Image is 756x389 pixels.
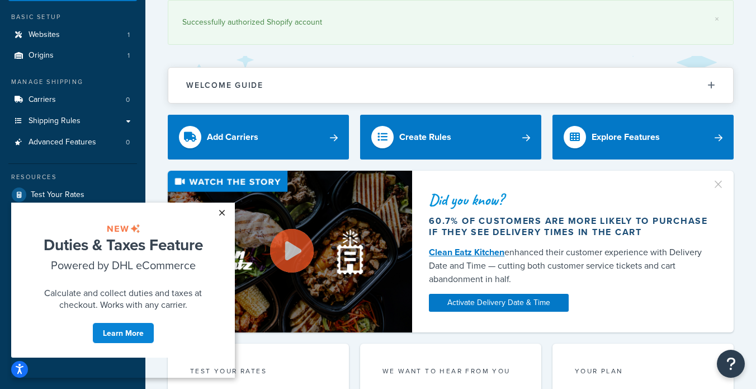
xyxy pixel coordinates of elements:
[399,129,451,145] div: Create Rules
[127,30,130,40] span: 1
[8,205,137,226] a: Marketplace
[207,129,258,145] div: Add Carriers
[8,132,137,153] a: Advanced Features0
[126,138,130,147] span: 0
[8,77,137,87] div: Manage Shipping
[182,15,719,30] div: Successfully authorized Shopify account
[31,190,84,200] span: Test Your Rates
[8,90,137,110] li: Carriers
[29,30,60,40] span: Websites
[360,115,541,160] a: Create Rules
[552,115,734,160] a: Explore Features
[429,294,569,312] a: Activate Delivery Date & Time
[33,84,191,108] span: Calculate and collect duties and taxes at checkout. Works with any carrier.
[29,138,96,147] span: Advanced Features
[429,215,717,238] div: 60.7% of customers are more likely to purchase if they see delivery times in the cart
[8,45,137,66] li: Origins
[8,247,137,267] a: Help Docs
[8,45,137,66] a: Origins1
[592,129,660,145] div: Explore Features
[8,172,137,182] div: Resources
[429,246,504,259] a: Clean Eatz Kitchen
[32,31,192,53] span: Duties & Taxes Feature
[168,68,733,103] button: Welcome Guide
[29,95,56,105] span: Carriers
[8,90,137,110] a: Carriers0
[40,54,185,71] span: Powered by DHL eCommerce
[429,246,717,286] div: enhanced their customer experience with Delivery Date and Time — cutting both customer service ti...
[8,111,137,132] a: Shipping Rules
[168,171,412,332] img: Video thumbnail
[127,51,130,60] span: 1
[717,350,745,378] button: Open Resource Center
[715,15,719,24] a: ×
[8,12,137,22] div: Basic Setup
[8,25,137,45] a: Websites1
[8,132,137,153] li: Advanced Features
[29,116,81,126] span: Shipping Rules
[429,192,717,208] div: Did you know?
[382,366,519,376] p: we want to hear from you
[81,120,143,141] a: Learn More
[190,366,327,379] div: Test your rates
[29,51,54,60] span: Origins
[186,81,263,90] h2: Welcome Guide
[8,185,137,205] a: Test Your Rates
[126,95,130,105] span: 0
[8,226,137,246] a: Analytics
[575,366,711,379] div: Your Plan
[168,115,349,160] a: Add Carriers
